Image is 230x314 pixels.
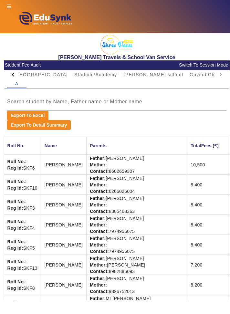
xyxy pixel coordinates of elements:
strong: Roll No.: [7,279,27,284]
span: Switch To Session Mode [179,61,228,69]
td: SKF6 [4,155,41,175]
h2: [PERSON_NAME] Travels & School Van Service [4,54,230,60]
td: [PERSON_NAME] [41,275,86,295]
strong: Reg Id: [7,246,23,251]
td: [PERSON_NAME] 7974956075 [86,215,187,235]
img: 2bec4155-9170-49cd-8f97-544ef27826c4 [100,35,133,54]
strong: Reg Id: [7,225,23,231]
td: [PERSON_NAME] 8305468363 [86,195,187,215]
strong: Father: [90,296,106,301]
div: TotalFees (₹) [191,142,219,149]
td: SKF3 [4,195,41,215]
strong: Mother: [90,262,107,267]
strong: Father: [90,216,106,221]
td: 7,200 [187,255,228,275]
td: [PERSON_NAME] [41,155,86,175]
strong: Mother: [90,242,107,247]
td: [PERSON_NAME] [41,235,86,255]
strong: Contact: [90,269,109,274]
strong: Contact: [90,289,109,294]
td: 8,400 [187,215,228,235]
strong: Reg Id: [7,165,23,171]
img: edusynk-logo.png [7,10,83,30]
div: Roll No. [7,142,37,149]
strong: Mother: [90,282,107,288]
strong: Roll No.: [7,199,27,204]
strong: Roll No.: [7,219,27,224]
td: SKF8 [4,275,41,295]
td: 8,400 [187,175,228,195]
td: 8,400 [187,235,228,255]
strong: Mother: [90,202,107,207]
strong: Contact: [90,169,109,174]
strong: Contact: [90,209,109,214]
strong: Roll No.: [7,299,27,304]
td: [PERSON_NAME] [PERSON_NAME] 8982886093 [86,255,187,275]
strong: Father: [90,256,106,261]
input: Search student by Name, Father name or Mother name [7,98,226,106]
strong: Father: [90,176,106,181]
td: [PERSON_NAME] [41,215,86,235]
div: Roll No. [7,142,25,149]
strong: Roll No.: [7,239,27,244]
td: [PERSON_NAME] [41,175,86,195]
span: Stadium/Academy [74,72,117,77]
strong: Father: [90,236,106,241]
td: [PERSON_NAME] 9826752013 [86,275,187,295]
strong: Contact: [90,189,109,194]
th: Parents [86,137,187,155]
td: [PERSON_NAME] 7974956075 [86,235,187,255]
strong: Roll No.: [7,259,27,264]
div: Name [45,142,83,149]
td: 10,500 [187,155,228,175]
strong: Reg Id: [7,205,23,211]
strong: Mother: [90,182,107,187]
strong: Reg Id: [7,266,23,271]
strong: Roll No.: [7,159,27,164]
td: 8,400 [187,195,228,215]
td: [PERSON_NAME] 8602659307 [86,155,187,175]
td: SKF4 [4,215,41,235]
strong: Reg Id: [7,286,23,291]
button: Export To Detail Summary [7,120,71,130]
strong: Father: [90,196,106,201]
td: [PERSON_NAME] [41,195,86,215]
strong: Roll No.: [7,179,27,184]
strong: Mother: [90,162,107,167]
td: 8,200 [187,275,228,295]
strong: Reg Id: [7,185,23,191]
button: Export To Excel [7,111,48,120]
div: TotalFees (₹) [191,142,225,149]
td: SKF10 [4,175,41,195]
strong: Father: [90,156,106,161]
strong: Contact: [90,229,109,234]
strong: Father: [90,276,106,281]
div: Name [45,142,57,149]
strong: Contact: [90,249,109,254]
td: [PERSON_NAME] 6266026004 [86,175,187,195]
strong: Mother: [90,222,107,227]
span: [PERSON_NAME] school [124,72,183,77]
td: SKF5 [4,235,41,255]
td: [PERSON_NAME] [41,255,86,275]
mat-card-header: Student Fee Audit [4,60,230,70]
td: SKF13 [4,255,41,275]
span: A [15,81,19,86]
